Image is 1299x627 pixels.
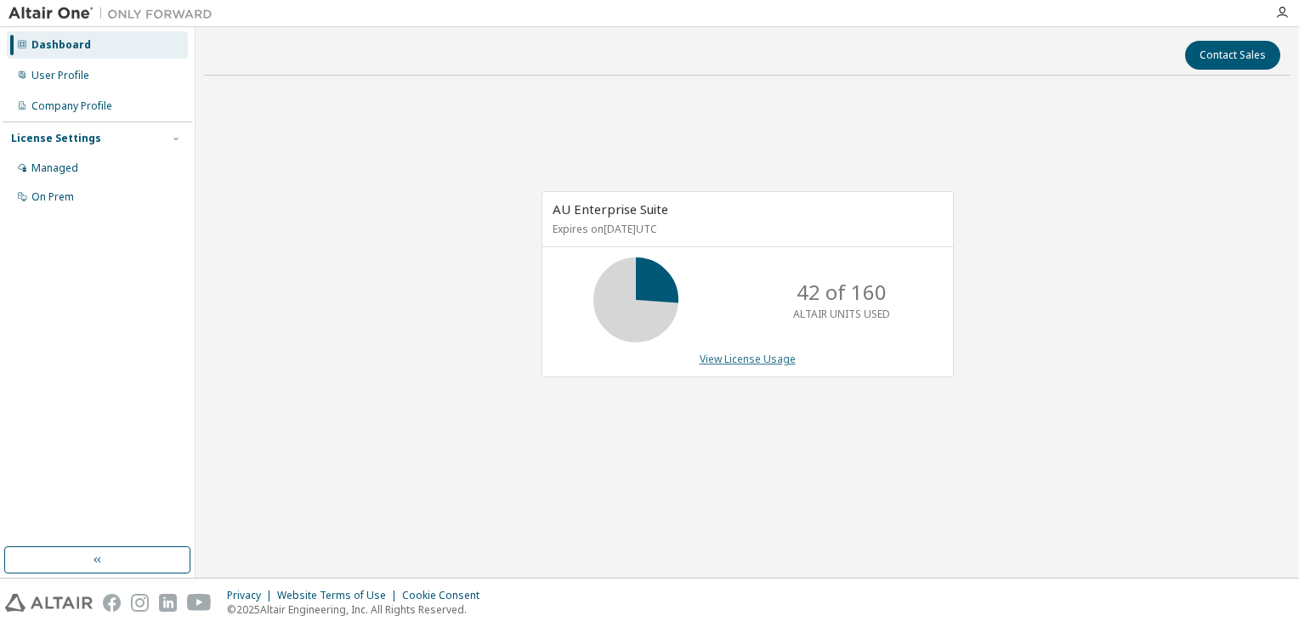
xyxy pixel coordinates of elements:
img: Altair One [9,5,221,22]
div: User Profile [31,69,89,82]
p: 42 of 160 [797,278,887,307]
span: AU Enterprise Suite [553,201,668,217]
a: View License Usage [700,352,796,366]
img: linkedin.svg [159,594,177,612]
div: Company Profile [31,99,112,113]
p: ALTAIR UNITS USED [793,307,890,321]
img: facebook.svg [103,594,121,612]
div: Privacy [227,589,277,602]
div: Cookie Consent [402,589,490,602]
img: youtube.svg [187,594,212,612]
div: Managed [31,161,78,175]
p: © 2025 Altair Engineering, Inc. All Rights Reserved. [227,602,490,617]
div: Website Terms of Use [277,589,402,602]
img: altair_logo.svg [5,594,93,612]
div: License Settings [11,132,101,145]
p: Expires on [DATE] UTC [553,222,939,236]
button: Contact Sales [1185,41,1280,70]
div: Dashboard [31,38,91,52]
div: On Prem [31,190,74,204]
img: instagram.svg [131,594,149,612]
